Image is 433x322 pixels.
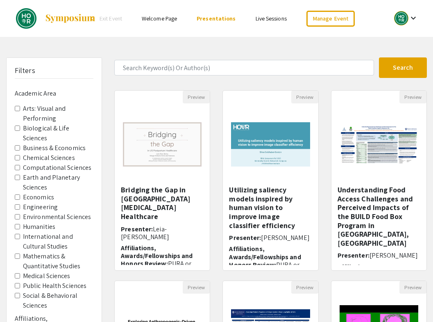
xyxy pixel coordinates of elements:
[16,8,36,29] img: JHU: REAL Fall 2025 (formerly DREAMS)
[23,104,93,123] label: Arts: Visual and Performing
[23,212,91,222] label: Environmental Sciences
[399,91,426,103] button: Preview
[229,234,312,242] h6: Presenter:
[23,153,75,163] label: Chemical Sciences
[306,11,355,27] a: Manage Event
[408,13,418,23] mat-icon: Expand account dropdown
[100,15,122,22] span: Exit Event
[121,225,169,241] span: Leia-[PERSON_NAME]
[370,251,418,260] span: [PERSON_NAME]
[15,89,93,97] h6: Academic Area
[183,91,210,103] button: Preview
[338,263,409,287] span: Affiliations, Awards/Fellowships and Honors Review:
[121,185,204,221] h5: Bridging the Gap in [GEOGRAPHIC_DATA] [MEDICAL_DATA] Healthcare
[256,15,287,22] a: Live Sessions
[331,90,427,271] div: Open Presentation <p>Understanding Food Access Challenges and Perceived Impacts of the BUILD Food...
[197,15,236,22] a: Presentations
[6,285,35,316] iframe: Chat
[379,57,427,78] button: Search
[338,251,420,259] h6: Presenter:
[23,251,93,271] label: Mathematics & Quantitative Studies
[23,271,70,281] label: Medical Sciences
[223,114,318,175] img: <p>Utilizing saliency models inspired by human vision to improve image classifier efficiency</p>
[45,14,96,23] img: Symposium by ForagerOne
[338,185,420,247] h5: Understanding Food Access Challenges and Perceived Impacts of the BUILD Food Box Program in [GEOG...
[229,185,312,230] h5: Utilizing saliency models inspired by human vision to improve image classifier efficiency
[142,15,177,22] a: Welcome Page
[23,232,93,251] label: International and Cultural Studies
[91,16,95,21] div: arrow_back_ios
[115,114,210,175] img: <p>Bridging the Gap in US Postpartum Healthcare</p>
[114,60,374,75] input: Search Keyword(s) Or Author(s)
[23,192,54,202] label: Economics
[291,281,318,294] button: Preview
[23,143,86,153] label: Business & Economics
[121,225,204,241] h6: Presenter:
[23,202,58,212] label: Engineering
[331,116,426,172] img: <p>Understanding Food Access Challenges and Perceived Impacts of the BUILD Food Box Program in Ba...
[261,233,309,242] span: [PERSON_NAME]
[15,66,35,75] h5: Filters
[23,281,86,291] label: Public Health Sciences
[183,281,210,294] button: Preview
[23,173,93,192] label: Earth and Planetary Sciences
[399,281,426,294] button: Preview
[6,8,96,29] a: JHU: REAL Fall 2025 (formerly DREAMS)
[23,123,93,143] label: Biological & Life Sciences
[385,9,427,27] button: Expand account dropdown
[121,244,193,268] span: Affiliations, Awards/Fellowships and Honors Review:
[291,91,318,103] button: Preview
[23,163,91,173] label: Computational Sciences
[23,222,55,232] label: Humanities
[222,90,318,271] div: Open Presentation <p>Utilizing saliency models inspired by human vision to improve image classifi...
[23,291,93,311] label: Social & Behavioral Sciences
[114,90,210,271] div: Open Presentation <p>Bridging the Gap in US Postpartum Healthcare</p>
[229,244,301,269] span: Affiliations, Awards/Fellowships and Honors Review:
